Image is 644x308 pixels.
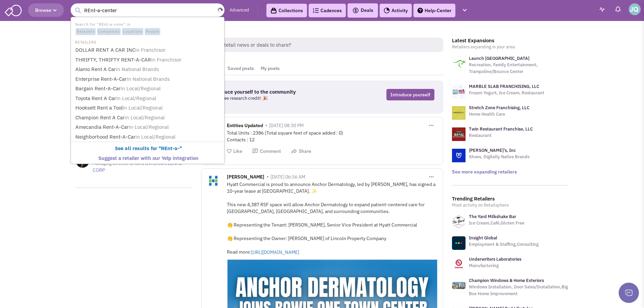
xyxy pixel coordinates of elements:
a: SVN INTERNATIONAL CORP [93,160,182,173]
a: Neighborhood Rent-A-Carin Local/Regional [73,133,223,142]
a: Insight Global [469,235,497,241]
p: Manufacturing [469,262,521,269]
a: Launch [GEOGRAPHIC_DATA] [469,55,529,61]
a: MARBLE SLAB FRANCHISING, LLC [469,84,539,89]
a: Amecandia Rent-A-Carin Local/Regional [73,123,223,132]
button: Deals [350,6,375,15]
a: See more expanding retailers [452,169,517,175]
span: in Local/Regional [129,124,169,130]
span: Retail news or deals to share? [217,38,443,52]
span: Deals [352,7,373,13]
p: Most activity on Retailsphere [452,202,569,209]
img: logo [452,85,466,98]
a: Introduce yourself [386,89,434,100]
button: Like [227,148,242,155]
a: Suggest a retailer with our Yelp integration [73,154,223,163]
a: The Yard Milkshake Bar [469,214,516,219]
span: Entities Updated [227,122,263,130]
a: Enterprise Rent-A-Carin National Brands [73,75,223,84]
a: Saved posts [224,62,257,75]
span: Locations [122,28,143,35]
a: Cadences [309,4,346,17]
div: Hyatt Commercial is proud to announce Anchor Dermatology, led by [PERSON_NAME], has signed a 10-y... [227,181,438,256]
span: in Local/Regional [136,134,175,140]
span: in Local/Regional [125,114,165,121]
p: Ice Cream,Café,Gluten Free [469,220,524,227]
img: Cadences_logo.png [313,8,319,13]
h3: Introduce yourself to the community [210,89,337,95]
a: [PERSON_NAME]'s, Inc [469,147,516,153]
p: Restaurant [469,132,533,139]
img: help.png [418,8,423,13]
p: Frozen Yogurt, Ice Cream, Restaurant [469,90,544,96]
a: Alamo Rent A Carin National Brands [73,65,223,74]
img: logo [452,57,466,70]
span: [PERSON_NAME] [227,174,264,182]
span: [DATE] 08:30 PM [269,122,304,128]
div: Total Units : 2386 (Total square feet of space added : 0) Contacts : 12 [227,129,438,143]
a: Twin Restaurant Franchise, LLC [469,126,533,132]
a: Hooksett Rent a Toolin Local/Regional [73,103,223,113]
span: Companies [97,28,121,35]
span: in National Brands [116,66,159,72]
a: Toyota Rent A Carin Local/Regional [73,94,223,103]
span: in Local/Regional [123,104,163,111]
a: Underwriters Laboratories [469,256,521,262]
h3: Latest Expansions [452,38,569,44]
button: Browse [28,3,64,17]
span: Managing Director at [93,161,134,166]
p: Windows Installation, Door Sales/Installation,Big Box Home Improvement [469,284,569,297]
b: See all results for "REnt-a-" [115,145,182,151]
p: Shoes, Digitally Native Brands [469,153,529,160]
a: See all results for "REnt-a-" [73,144,223,153]
img: icon-deals.svg [352,6,359,15]
img: logo [452,127,466,141]
span: People [145,28,160,35]
span: in Local/Regional [121,85,161,92]
span: Retailers [76,28,96,35]
img: logo [452,106,466,120]
img: icon-collection-lavender-black.svg [270,7,277,14]
span: in Local/Regional [116,95,156,101]
span: in National Brands [127,76,170,82]
button: Share [291,148,311,155]
h3: Trending Retailers [452,196,569,202]
a: DOLLAR RENT A CAR INCin Franchisor [73,46,223,55]
span: Browse [35,7,57,13]
a: [URL][DOMAIN_NAME] [251,249,346,256]
a: Collections [266,4,307,17]
a: Stretch Zone Franchising, LLC [469,105,529,111]
a: Bargain Rent-A-Carin Local/Regional [73,84,223,93]
a: Champion Windows & Home Exteriors [469,278,544,283]
img: Activity.png [384,7,390,14]
a: Help-Center [413,4,455,17]
p: Get a free research credit! 🎉 [210,95,337,102]
p: Recreation, Family Entertainment, Trampoline/Bounce Center [469,62,569,75]
img: SmartAdmin [5,3,22,16]
a: Advanced [230,7,249,14]
b: Suggest a retailer with our Yelp integration [98,155,198,161]
a: My posts [257,62,283,75]
p: Home Health Care [469,111,529,118]
a: THRIFTY, THRIFTY RENT-A-CARin Franchisor [73,55,223,65]
span: Like [233,148,242,154]
a: Activity [380,4,412,17]
p: Retailers expanding in your area [452,44,569,50]
li: Search for "REnt-a-cene" in [72,20,223,36]
span: in Franchisor [151,56,182,63]
img: logo [452,149,466,162]
span: in Franchisor [135,47,166,53]
p: Employment & Staffing,Consulting [469,241,539,248]
a: Champion Rent A Carin Local/Regional [73,113,223,122]
img: Joe Quinn [629,3,641,15]
li: RETAILERS [72,38,223,45]
button: Comment [252,148,281,155]
span: [DATE] 06:56 AM [270,174,305,180]
input: Search [71,3,224,17]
